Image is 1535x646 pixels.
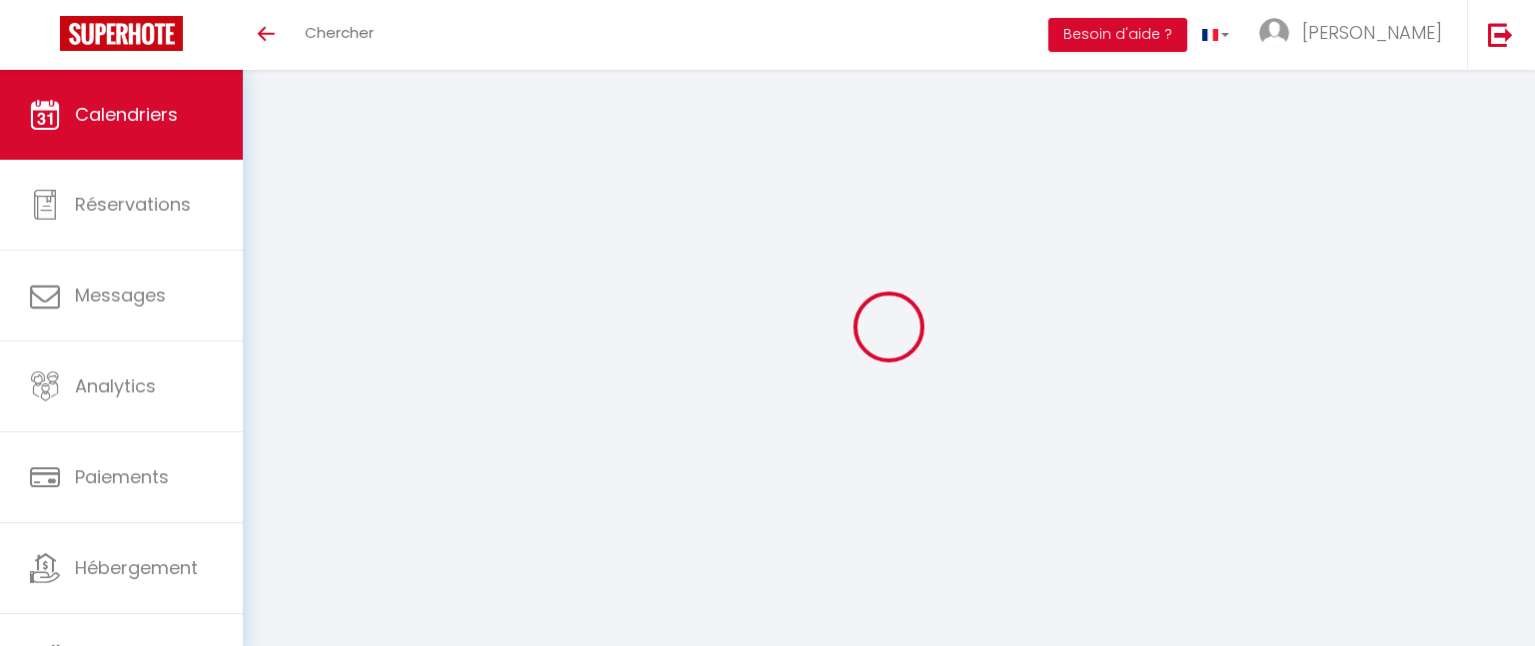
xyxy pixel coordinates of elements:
[75,373,156,398] span: Analytics
[75,464,169,489] span: Paiements
[60,16,183,51] img: Super Booking
[75,102,178,127] span: Calendriers
[1259,18,1289,48] img: ...
[1048,18,1187,52] button: Besoin d'aide ?
[75,283,166,308] span: Messages
[75,192,191,217] span: Réservations
[75,555,198,580] span: Hébergement
[305,22,374,43] span: Chercher
[1302,20,1442,45] span: [PERSON_NAME]
[1488,22,1513,47] img: logout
